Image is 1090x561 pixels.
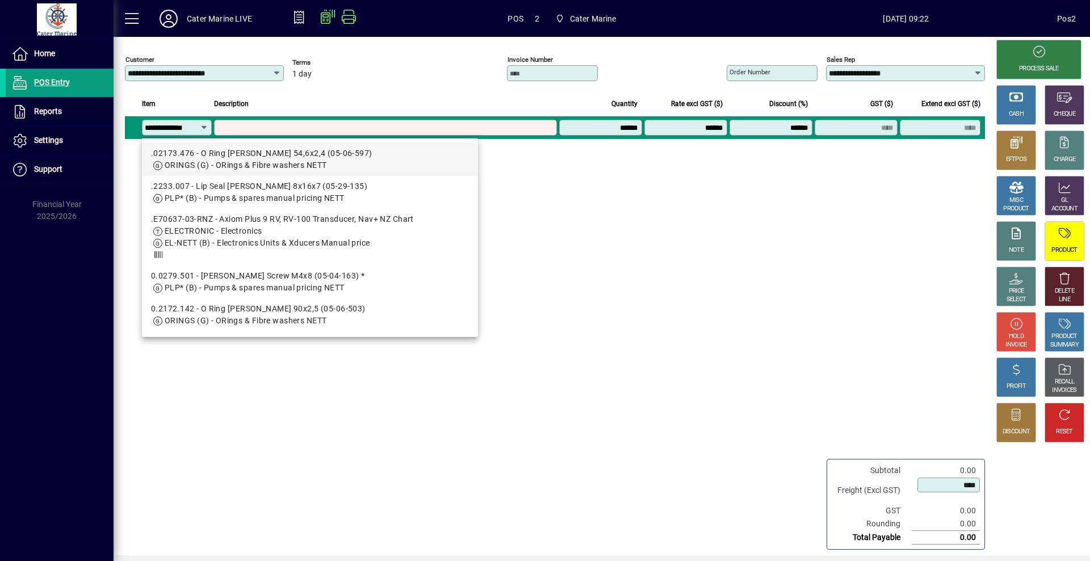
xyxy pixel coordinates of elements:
[151,147,469,159] div: .02173.476 - O Ring [PERSON_NAME] 54,6x2,4 (05-06-597)
[165,161,327,170] span: ORINGS (G) - ORings & Fibre washers NETT
[1007,296,1026,304] div: SELECT
[151,303,469,315] div: 0.2172.142 - O Ring [PERSON_NAME] 90x2,5 (05-06-503)
[142,331,478,364] mat-option: 0.2230.015 - Johnson V-ring (05-19-503
[151,336,469,348] div: 0.2230.015 - [PERSON_NAME] V-ring ([PHONE_NUMBER]
[6,98,114,126] a: Reports
[150,9,187,29] button: Profile
[34,136,63,145] span: Settings
[1055,378,1075,386] div: RECALL
[165,316,327,325] span: ORINGS (G) - ORings & Fibre washers NETT
[551,9,621,29] span: Cater Marine
[508,56,553,64] mat-label: Invoice number
[165,283,345,292] span: PLP* (B) - Pumps & spares manual pricing NETT
[151,270,469,282] div: 0.0279.501 - [PERSON_NAME] Screw M4x8 (05-04-163) *
[1003,428,1030,436] div: DISCOUNT
[912,464,980,477] td: 0.00
[1019,65,1059,73] div: PROCESS SALE
[1054,155,1076,164] div: CHARGE
[34,78,70,87] span: POS Entry
[832,504,912,517] td: GST
[1054,110,1075,119] div: CHEQUE
[142,98,156,110] span: Item
[570,10,617,28] span: Cater Marine
[1005,341,1026,349] div: INVOICE
[1006,155,1027,164] div: EFTPOS
[611,98,638,110] span: Quantity
[165,193,345,203] span: PLP* (B) - Pumps & spares manual pricing NETT
[912,531,980,545] td: 0.00
[870,98,893,110] span: GST ($)
[671,98,723,110] span: Rate excl GST ($)
[832,531,912,545] td: Total Payable
[6,155,114,184] a: Support
[921,98,980,110] span: Extend excl GST ($)
[1007,382,1026,391] div: PROFIT
[142,298,478,331] mat-option: 0.2172.142 - O Ring Johnson 90x2,5 (05-06-503)
[187,10,252,28] div: Cater Marine LIVE
[832,517,912,531] td: Rounding
[1009,287,1024,296] div: PRICE
[769,98,808,110] span: Discount (%)
[165,238,370,247] span: EL-NETT (B) - Electronics Units & Xducers Manual price
[1051,205,1078,213] div: ACCOUNT
[1056,428,1073,436] div: RESET
[142,265,478,298] mat-option: 0.0279.501 - Johnson Screw M4x8 (05-04-163) *
[1061,196,1068,205] div: GL
[6,126,114,155] a: Settings
[214,98,249,110] span: Description
[832,477,912,504] td: Freight (Excl GST)
[1009,332,1024,341] div: HOLD
[151,180,469,192] div: .2233.007 - Lip Seal [PERSON_NAME] 8x16x7 (05-29-135)
[292,59,360,66] span: Terms
[1009,246,1024,255] div: NOTE
[34,49,55,58] span: Home
[1059,296,1070,304] div: LINE
[142,176,478,209] mat-option: .2233.007 - Lip Seal Johnson 8x16x7 (05-29-135)
[912,504,980,517] td: 0.00
[832,464,912,477] td: Subtotal
[34,164,62,174] span: Support
[1051,332,1077,341] div: PRODUCT
[912,517,980,531] td: 0.00
[142,143,478,176] mat-option: .02173.476 - O Ring Johnson 54,6x2,4 (05-06-597)
[535,10,539,28] span: 2
[292,70,312,79] span: 1 day
[34,107,62,116] span: Reports
[1055,287,1074,296] div: DELETE
[1057,10,1076,28] div: Pos2
[151,213,469,225] div: .E70637-03-RNZ - Axiom Plus 9 RV, RV-100 Transducer, Nav+ NZ Chart
[827,56,855,64] mat-label: Sales rep
[1009,110,1024,119] div: CASH
[1050,341,1079,349] div: SUMMARY
[165,226,262,235] span: ELECTRONIC - Electronics
[755,10,1058,28] span: [DATE] 09:22
[1052,386,1076,395] div: INVOICES
[508,10,523,28] span: POS
[1009,196,1023,205] div: MISC
[142,209,478,265] mat-option: .E70637-03-RNZ - Axiom Plus 9 RV, RV-100 Transducer, Nav+ NZ Chart
[6,40,114,68] a: Home
[1003,205,1029,213] div: PRODUCT
[1051,246,1077,255] div: PRODUCT
[125,56,154,64] mat-label: Customer
[730,68,770,76] mat-label: Order number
